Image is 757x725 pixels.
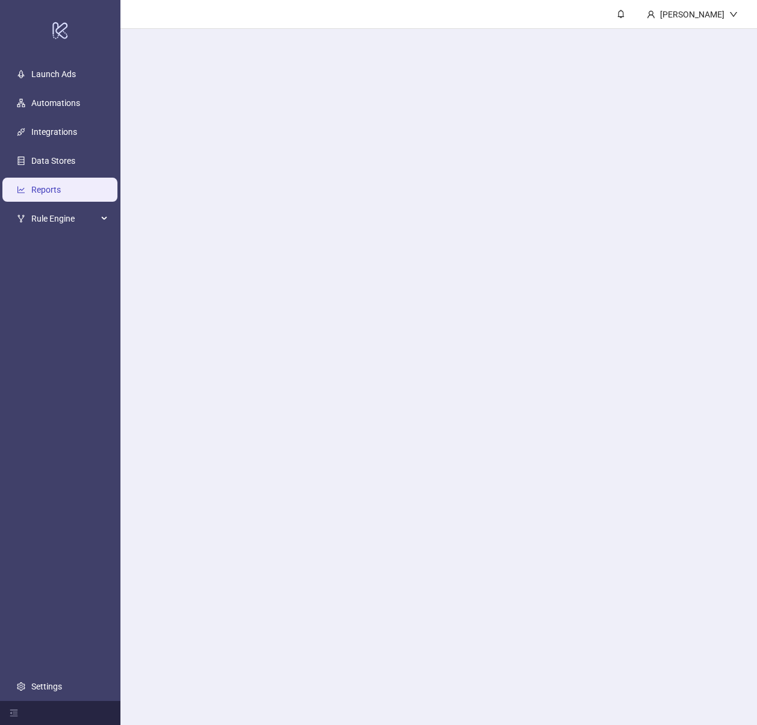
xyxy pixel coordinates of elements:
[31,207,98,231] span: Rule Engine
[31,98,80,108] a: Automations
[31,156,75,166] a: Data Stores
[31,127,77,137] a: Integrations
[10,709,18,717] span: menu-fold
[31,185,61,194] a: Reports
[655,8,729,21] div: [PERSON_NAME]
[617,10,625,18] span: bell
[17,214,25,223] span: fork
[31,69,76,79] a: Launch Ads
[647,10,655,19] span: user
[31,682,62,691] a: Settings
[729,10,738,19] span: down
